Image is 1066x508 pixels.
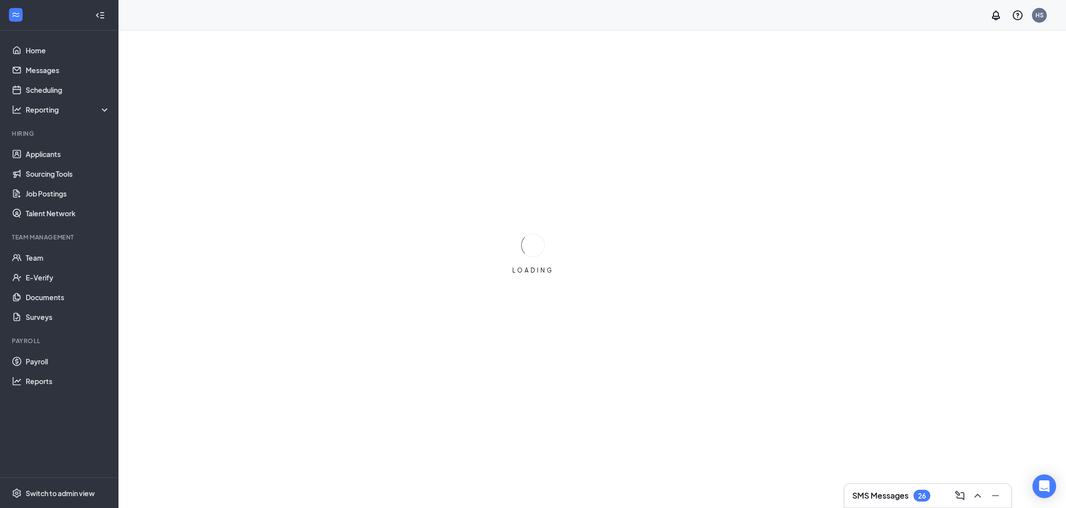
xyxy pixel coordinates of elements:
div: 26 [918,492,926,500]
button: ChevronUp [970,488,986,504]
a: Surveys [26,307,110,327]
div: Switch to admin view [26,488,95,498]
svg: Settings [12,488,22,498]
a: Scheduling [26,80,110,100]
a: Team [26,248,110,268]
svg: ChevronUp [972,490,984,502]
div: Payroll [12,337,108,345]
svg: WorkstreamLogo [11,10,21,20]
div: Team Management [12,233,108,241]
svg: Analysis [12,105,22,115]
a: Payroll [26,352,110,371]
a: Applicants [26,144,110,164]
a: Talent Network [26,203,110,223]
svg: Collapse [95,10,105,20]
svg: ComposeMessage [954,490,966,502]
button: Minimize [988,488,1003,504]
svg: Minimize [990,490,1001,502]
a: Reports [26,371,110,391]
a: Documents [26,287,110,307]
div: HS [1035,11,1044,19]
svg: Notifications [990,9,1002,21]
a: Sourcing Tools [26,164,110,184]
h3: SMS Messages [852,490,909,501]
a: Home [26,40,110,60]
div: Hiring [12,129,108,138]
a: Job Postings [26,184,110,203]
button: ComposeMessage [952,488,968,504]
div: Open Intercom Messenger [1032,474,1056,498]
div: LOADING [508,266,558,274]
svg: QuestionInfo [1012,9,1024,21]
a: E-Verify [26,268,110,287]
a: Messages [26,60,110,80]
div: Reporting [26,105,111,115]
